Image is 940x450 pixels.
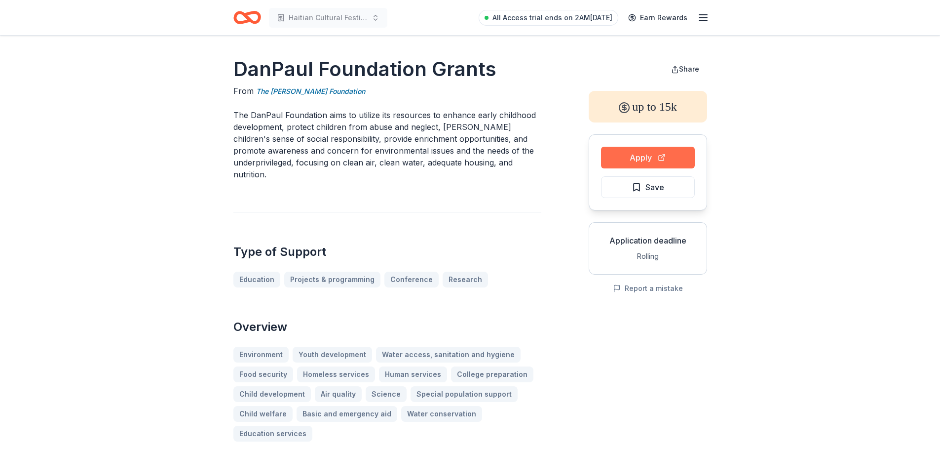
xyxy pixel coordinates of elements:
h2: Type of Support [233,244,541,260]
a: Projects & programming [284,272,380,287]
span: Share [679,65,699,73]
div: Rolling [597,250,699,262]
button: Share [663,59,707,79]
div: From [233,85,541,97]
span: Save [645,181,664,194]
a: Education [233,272,280,287]
p: The DanPaul Foundation aims to utilize its resources to enhance early childhood development, prot... [233,109,541,180]
a: The [PERSON_NAME] Foundation [256,85,365,97]
button: Haitian Cultural Festival [269,8,387,28]
div: Application deadline [597,235,699,246]
h1: DanPaul Foundation Grants [233,55,541,83]
button: Apply [601,147,695,168]
button: Save [601,176,695,198]
a: Earn Rewards [622,9,693,27]
a: Home [233,6,261,29]
a: All Access trial ends on 2AM[DATE] [479,10,618,26]
a: Conference [384,272,439,287]
span: Haitian Cultural Festival [289,12,368,24]
a: Research [443,272,488,287]
span: All Access trial ends on 2AM[DATE] [492,12,612,24]
h2: Overview [233,319,541,335]
button: Report a mistake [613,283,683,294]
div: up to 15k [589,91,707,123]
